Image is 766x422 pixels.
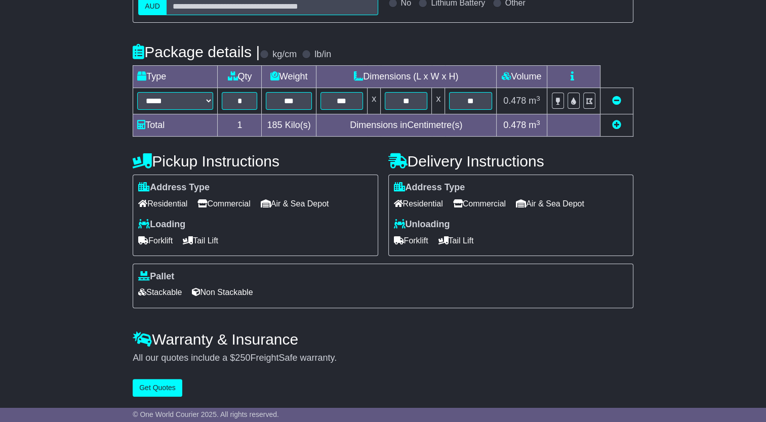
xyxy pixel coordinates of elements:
[133,379,182,397] button: Get Quotes
[314,49,331,60] label: lb/in
[394,219,450,230] label: Unloading
[133,410,279,418] span: © One World Courier 2025. All rights reserved.
[262,66,316,88] td: Weight
[529,96,540,106] span: m
[438,233,474,248] span: Tail Lift
[503,120,526,130] span: 0.478
[496,66,547,88] td: Volume
[536,95,540,102] sup: 3
[316,66,496,88] td: Dimensions (L x W x H)
[261,196,329,212] span: Air & Sea Depot
[133,44,260,60] h4: Package details |
[536,119,540,126] sup: 3
[138,271,174,282] label: Pallet
[183,233,218,248] span: Tail Lift
[612,96,621,106] a: Remove this item
[388,153,633,170] h4: Delivery Instructions
[197,196,250,212] span: Commercial
[529,120,540,130] span: m
[503,96,526,106] span: 0.478
[133,331,633,348] h4: Warranty & Insurance
[368,88,381,114] td: x
[432,88,445,114] td: x
[218,114,262,137] td: 1
[262,114,316,137] td: Kilo(s)
[516,196,584,212] span: Air & Sea Depot
[192,284,253,300] span: Non Stackable
[133,153,378,170] h4: Pickup Instructions
[133,66,218,88] td: Type
[138,196,187,212] span: Residential
[138,219,185,230] label: Loading
[138,182,210,193] label: Address Type
[612,120,621,130] a: Add new item
[235,353,250,363] span: 250
[453,196,506,212] span: Commercial
[133,353,633,364] div: All our quotes include a $ FreightSafe warranty.
[394,196,443,212] span: Residential
[138,284,182,300] span: Stackable
[394,233,428,248] span: Forklift
[218,66,262,88] td: Qty
[133,114,218,137] td: Total
[272,49,297,60] label: kg/cm
[316,114,496,137] td: Dimensions in Centimetre(s)
[394,182,465,193] label: Address Type
[138,233,173,248] span: Forklift
[267,120,283,130] span: 185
